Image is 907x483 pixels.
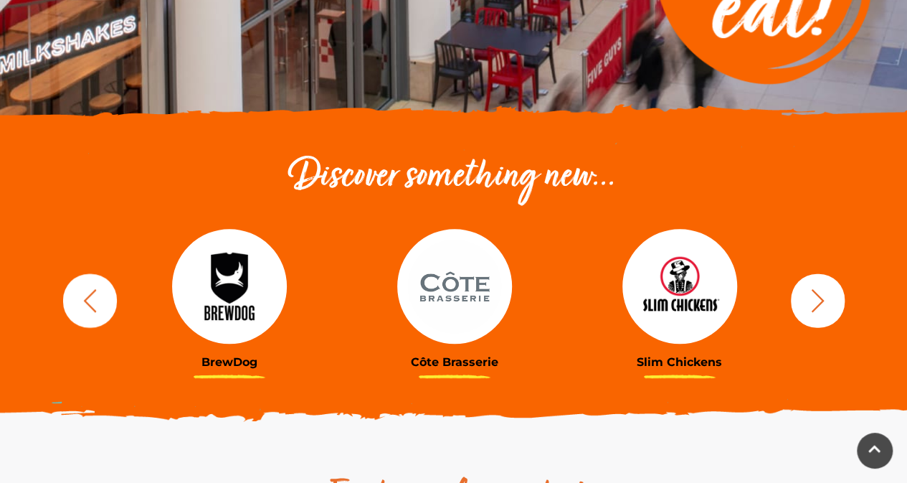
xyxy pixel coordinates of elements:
[128,229,331,369] a: BrewDog
[353,355,556,369] h3: Côte Brasserie
[353,229,556,369] a: Côte Brasserie
[578,355,782,369] h3: Slim Chickens
[578,229,782,369] a: Slim Chickens
[128,355,331,369] h3: BrewDog
[56,154,852,200] h2: Discover something new...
